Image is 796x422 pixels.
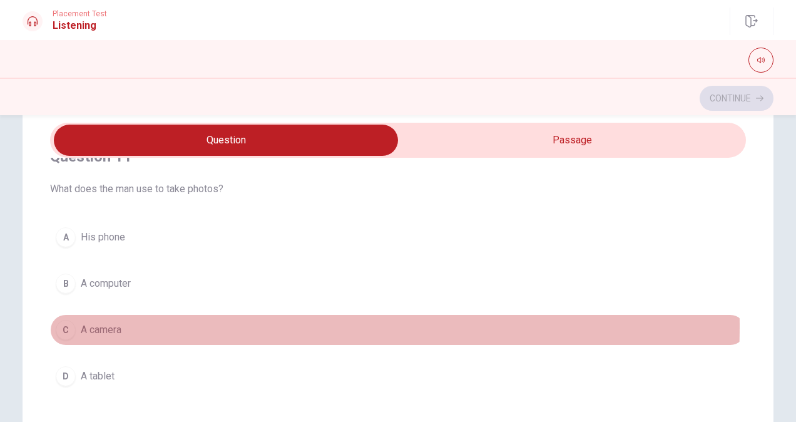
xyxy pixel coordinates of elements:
[50,314,746,346] button: CA camera
[50,182,746,197] span: What does the man use to take photos?
[56,320,76,340] div: C
[81,276,131,291] span: A computer
[50,268,746,299] button: BA computer
[56,274,76,294] div: B
[53,9,107,18] span: Placement Test
[53,18,107,33] h1: Listening
[50,361,746,392] button: DA tablet
[81,230,125,245] span: His phone
[81,322,121,337] span: A camera
[56,366,76,386] div: D
[50,222,746,253] button: AHis phone
[81,369,115,384] span: A tablet
[56,227,76,247] div: A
